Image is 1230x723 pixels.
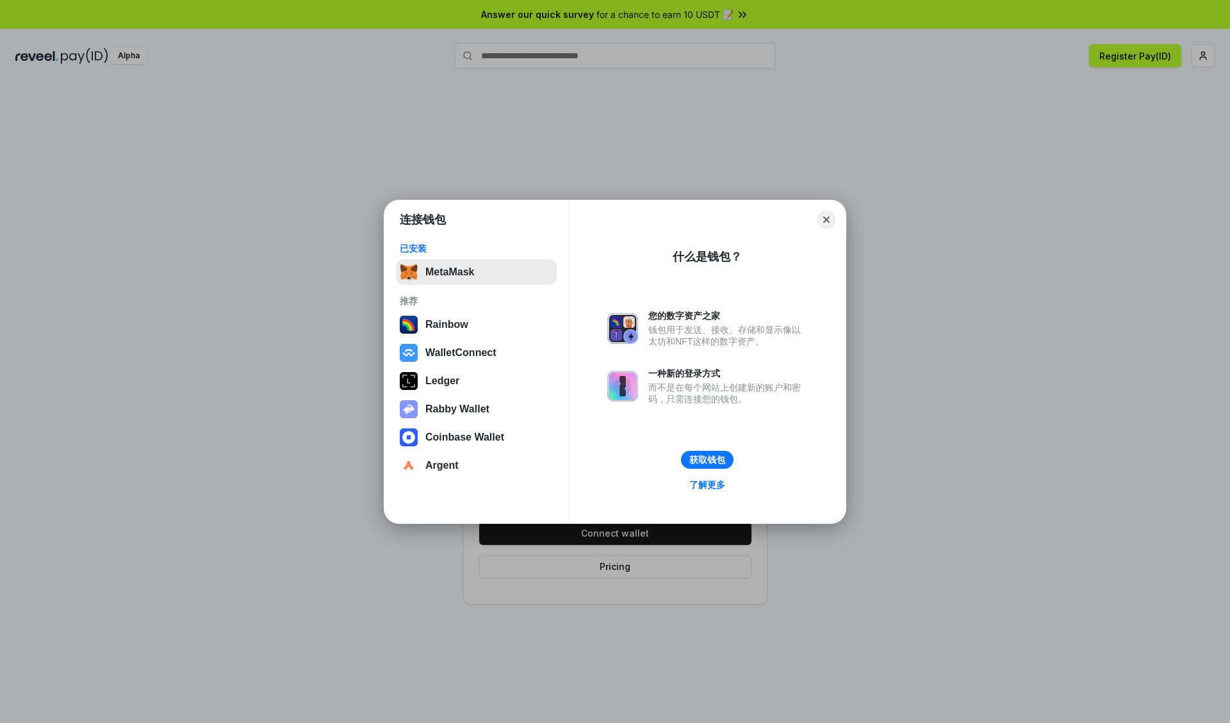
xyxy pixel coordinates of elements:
[648,310,807,321] div: 您的数字资产之家
[396,453,557,478] button: Argent
[396,425,557,450] button: Coinbase Wallet
[425,375,459,387] div: Ledger
[400,428,418,446] img: svg+xml,%3Csvg%20width%3D%2228%22%20height%3D%2228%22%20viewBox%3D%220%200%2028%2028%22%20fill%3D...
[681,451,734,469] button: 获取钱包
[425,319,468,330] div: Rainbow
[400,457,418,475] img: svg+xml,%3Csvg%20width%3D%2228%22%20height%3D%2228%22%20viewBox%3D%220%200%2028%2028%22%20fill%3D...
[689,479,725,491] div: 了解更多
[400,243,553,254] div: 已安装
[817,211,835,229] button: Close
[607,371,638,402] img: svg+xml,%3Csvg%20xmlns%3D%22http%3A%2F%2Fwww.w3.org%2F2000%2Fsvg%22%20fill%3D%22none%22%20viewBox...
[648,324,807,347] div: 钱包用于发送、接收、存储和显示像以太坊和NFT这样的数字资产。
[396,340,557,366] button: WalletConnect
[682,476,733,493] a: 了解更多
[425,432,504,443] div: Coinbase Wallet
[673,249,742,264] div: 什么是钱包？
[396,259,557,285] button: MetaMask
[396,368,557,394] button: Ledger
[689,454,725,466] div: 获取钱包
[396,312,557,337] button: Rainbow
[400,344,418,362] img: svg+xml,%3Csvg%20width%3D%2228%22%20height%3D%2228%22%20viewBox%3D%220%200%2028%2028%22%20fill%3D...
[607,313,638,344] img: svg+xml,%3Csvg%20xmlns%3D%22http%3A%2F%2Fwww.w3.org%2F2000%2Fsvg%22%20fill%3D%22none%22%20viewBox...
[400,400,418,418] img: svg+xml,%3Csvg%20xmlns%3D%22http%3A%2F%2Fwww.w3.org%2F2000%2Fsvg%22%20fill%3D%22none%22%20viewBox...
[400,372,418,390] img: svg+xml,%3Csvg%20xmlns%3D%22http%3A%2F%2Fwww.w3.org%2F2000%2Fsvg%22%20width%3D%2228%22%20height%3...
[425,266,474,278] div: MetaMask
[400,212,446,227] h1: 连接钱包
[400,295,553,307] div: 推荐
[648,382,807,405] div: 而不是在每个网站上创建新的账户和密码，只需连接您的钱包。
[400,263,418,281] img: svg+xml,%3Csvg%20fill%3D%22none%22%20height%3D%2233%22%20viewBox%3D%220%200%2035%2033%22%20width%...
[425,460,459,471] div: Argent
[425,347,496,359] div: WalletConnect
[396,396,557,422] button: Rabby Wallet
[648,368,807,379] div: 一种新的登录方式
[400,316,418,334] img: svg+xml,%3Csvg%20width%3D%22120%22%20height%3D%22120%22%20viewBox%3D%220%200%20120%20120%22%20fil...
[425,403,489,415] div: Rabby Wallet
